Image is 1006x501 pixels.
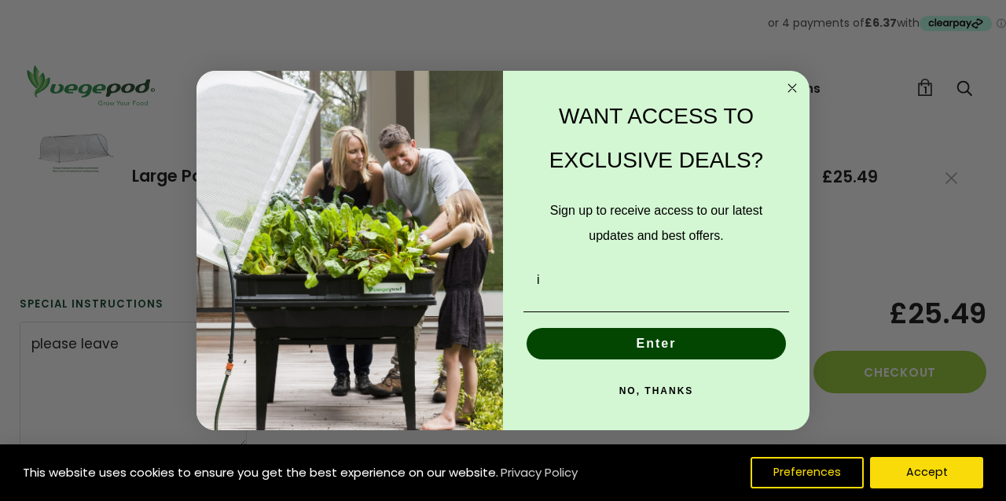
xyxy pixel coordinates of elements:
[527,328,786,359] button: Enter
[870,457,983,488] button: Accept
[498,459,580,487] a: Privacy Policy (opens in a new tab)
[523,375,789,407] button: NO, THANKS
[523,264,789,296] input: Email
[23,464,498,481] span: This website uses cookies to ensure you get the best experience on our website.
[549,104,763,172] span: WANT ACCESS TO EXCLUSIVE DEALS?
[751,457,864,488] button: Preferences
[196,71,503,430] img: e9d03583-1bb1-490f-ad29-36751b3212ff.jpeg
[550,204,762,242] span: Sign up to receive access to our latest updates and best offers.
[783,79,802,98] button: Close dialog
[523,311,789,312] img: underline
